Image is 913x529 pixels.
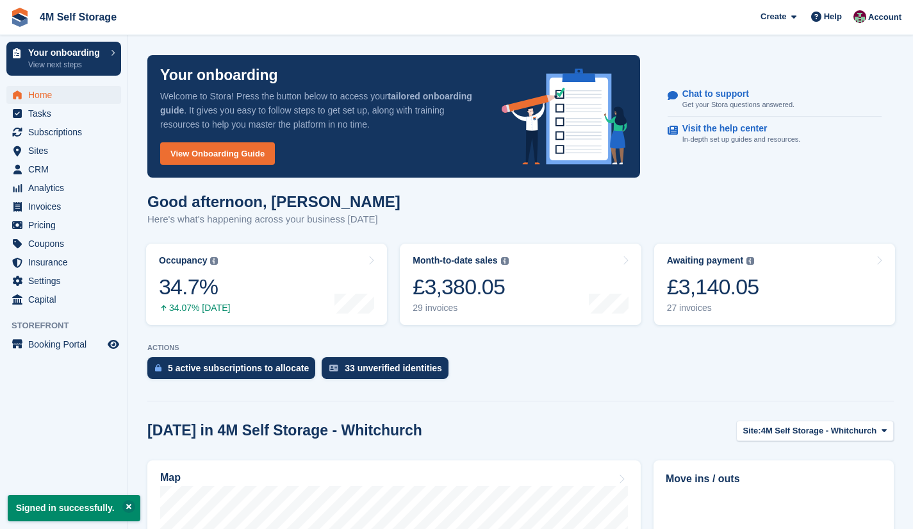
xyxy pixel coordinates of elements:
a: menu [6,253,121,271]
span: Analytics [28,179,105,197]
h2: [DATE] in 4M Self Storage - Whitchurch [147,422,422,439]
a: menu [6,142,121,160]
span: Booking Portal [28,335,105,353]
p: Your onboarding [160,68,278,83]
img: stora-icon-8386f47178a22dfd0bd8f6a31ec36ba5ce8667c1dd55bd0f319d3a0aa187defe.svg [10,8,29,27]
p: Your onboarding [28,48,104,57]
h1: Good afternoon, [PERSON_NAME] [147,193,400,210]
a: menu [6,179,121,197]
div: 34.07% [DATE] [159,303,230,314]
span: Insurance [28,253,105,271]
a: Visit the help center In-depth set up guides and resources. [668,117,882,151]
img: icon-info-grey-7440780725fd019a000dd9b08b2336e03edf1995a4989e88bcd33f0948082b44.svg [746,257,754,265]
div: 33 unverified identities [345,363,442,373]
div: Occupancy [159,255,207,266]
span: CRM [28,160,105,178]
p: Signed in successfully. [8,495,140,521]
span: Pricing [28,216,105,234]
a: menu [6,272,121,290]
a: Month-to-date sales £3,380.05 29 invoices [400,244,641,325]
span: Coupons [28,235,105,253]
div: £3,380.05 [413,274,508,300]
p: ACTIONS [147,344,894,352]
a: Your onboarding View next steps [6,42,121,76]
div: Awaiting payment [667,255,744,266]
div: 5 active subscriptions to allocate [168,363,309,373]
span: Home [28,86,105,104]
span: Invoices [28,197,105,215]
a: menu [6,216,121,234]
a: Awaiting payment £3,140.05 27 invoices [654,244,895,325]
h2: Move ins / outs [666,471,882,487]
p: Get your Stora questions answered. [682,99,794,110]
span: Create [761,10,786,23]
a: Chat to support Get your Stora questions answered. [668,82,882,117]
span: Help [824,10,842,23]
div: 34.7% [159,274,230,300]
span: Tasks [28,105,105,122]
div: 27 invoices [667,303,759,314]
button: Site: 4M Self Storage - Whitchurch [736,421,894,442]
a: 4M Self Storage [35,6,122,28]
h2: Map [160,472,181,483]
span: Sites [28,142,105,160]
a: menu [6,335,121,353]
a: 33 unverified identities [322,357,455,385]
span: 4M Self Storage - Whitchurch [761,424,877,437]
p: Welcome to Stora! Press the button below to access your . It gives you easy to follow steps to ge... [160,89,481,131]
span: Settings [28,272,105,290]
img: verify_identity-adf6edd0f0f0b5bbfe63781bf79b02c33cf7c696d77639b501bdc392416b5a36.svg [329,364,338,372]
img: James Philipson [853,10,866,23]
p: In-depth set up guides and resources. [682,134,801,145]
span: Site: [743,424,761,437]
img: icon-info-grey-7440780725fd019a000dd9b08b2336e03edf1995a4989e88bcd33f0948082b44.svg [210,257,218,265]
p: Here's what's happening across your business [DATE] [147,212,400,227]
a: View Onboarding Guide [160,142,275,165]
span: Capital [28,290,105,308]
img: active_subscription_to_allocate_icon-d502201f5373d7db506a760aba3b589e785aa758c864c3986d89f69b8ff3... [155,364,161,372]
a: menu [6,235,121,253]
span: Account [868,11,901,24]
p: Visit the help center [682,123,791,134]
p: Chat to support [682,88,784,99]
div: Month-to-date sales [413,255,497,266]
a: menu [6,290,121,308]
div: 29 invoices [413,303,508,314]
a: Occupancy 34.7% 34.07% [DATE] [146,244,387,325]
img: onboarding-info-6c161a55d2c0e0a8cae90662b2fe09162a5109e8cc188191df67fb4f79e88e88.svg [502,69,627,165]
a: menu [6,197,121,215]
p: View next steps [28,59,104,71]
a: menu [6,86,121,104]
a: Preview store [106,337,121,352]
a: menu [6,160,121,178]
a: menu [6,123,121,141]
a: menu [6,105,121,122]
img: icon-info-grey-7440780725fd019a000dd9b08b2336e03edf1995a4989e88bcd33f0948082b44.svg [501,257,509,265]
div: £3,140.05 [667,274,759,300]
span: Subscriptions [28,123,105,141]
a: 5 active subscriptions to allocate [147,357,322,385]
span: Storefront [12,319,127,332]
